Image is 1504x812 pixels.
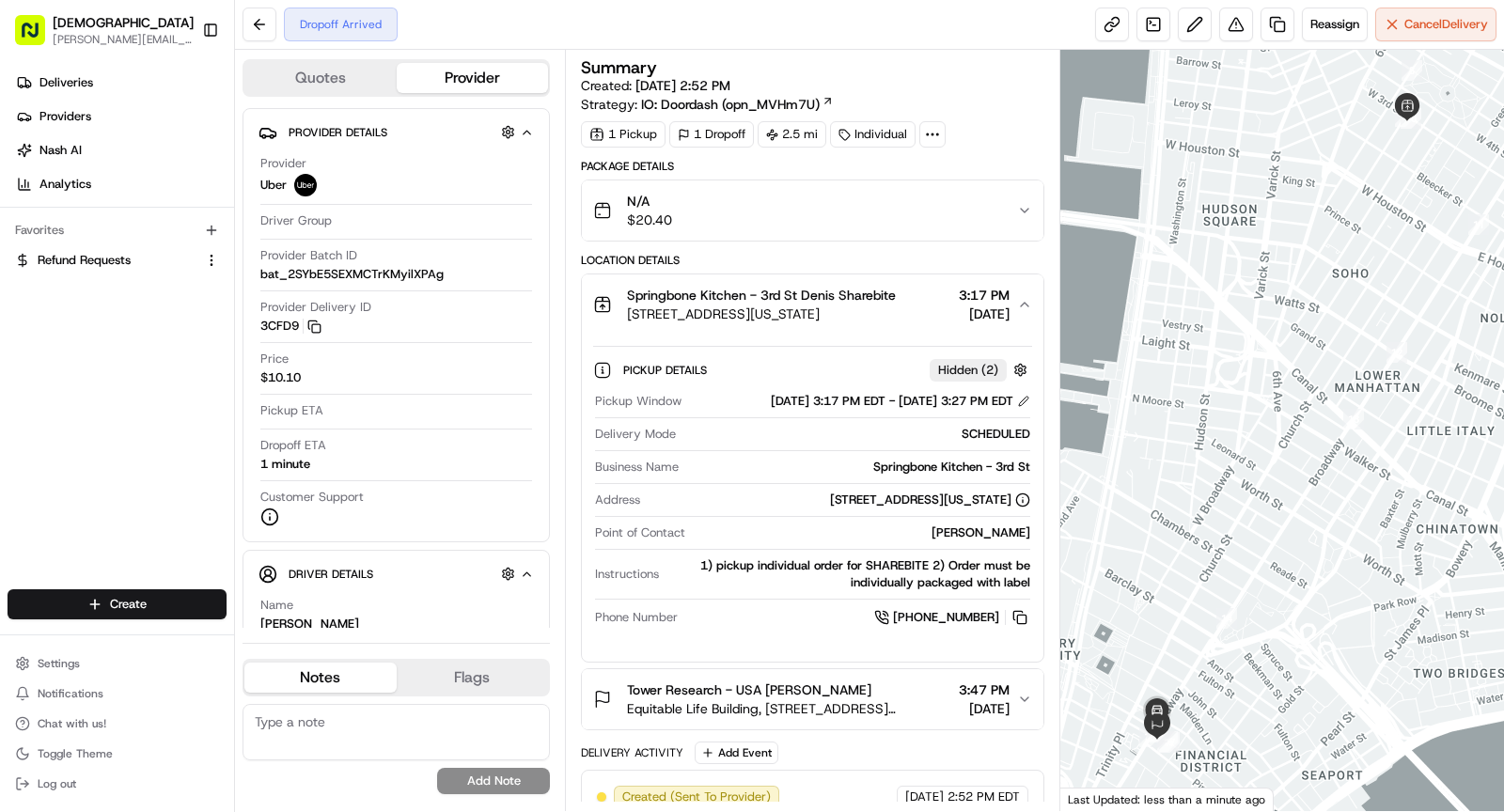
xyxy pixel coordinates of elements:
[581,95,834,114] div: Strategy:
[58,290,152,305] span: [PERSON_NAME]
[260,266,444,283] span: bat_2SYbE5SEXMCTrKMyilXPAg
[260,616,359,632] div: [PERSON_NAME]
[1404,16,1488,33] span: Cancel Delivery
[595,426,676,443] span: Delivery Mode
[38,716,106,731] span: Chat with us!
[19,243,126,258] div: Past conversations
[938,362,998,379] span: Hidden ( 2 )
[19,179,53,212] img: 1736555255976-a54dd68f-1ca7-489b-9aae-adbdc363a1c4
[1139,726,1160,747] div: 15
[595,393,681,410] span: Pickup Window
[930,358,1032,382] button: Hidden (2)
[289,567,373,582] span: Driver Details
[38,686,103,701] span: Notifications
[260,369,301,386] span: $10.10
[8,215,227,245] div: Favorites
[1157,731,1178,752] div: 16
[8,741,227,767] button: Toggle Theme
[905,789,944,805] span: [DATE]
[64,179,308,197] div: Start new chat
[669,121,754,148] div: 1 Dropoff
[258,117,534,148] button: Provider Details
[959,680,1010,699] span: 3:47 PM
[53,32,194,47] button: [PERSON_NAME][EMAIL_ADDRESS][DOMAIN_NAME]
[166,290,205,305] span: [DATE]
[581,745,683,760] div: Delivery Activity
[627,211,672,229] span: $20.40
[291,240,342,262] button: See all
[595,566,659,583] span: Instructions
[38,252,131,269] span: Refund Requests
[8,710,227,737] button: Chat with us!
[641,95,834,114] a: IO: Doordash (opn_MVHm7U)
[8,135,234,165] a: Nash AI
[627,304,896,323] span: [STREET_ADDRESS][US_STATE]
[830,121,916,148] div: Individual
[581,253,1044,268] div: Location Details
[260,299,371,316] span: Provider Delivery ID
[595,609,678,626] span: Phone Number
[635,77,730,94] span: [DATE] 2:52 PM
[19,370,34,385] div: 📗
[397,63,549,93] button: Provider
[582,335,1043,662] div: Springbone Kitchen - 3rd St Denis Sharebite[STREET_ADDRESS][US_STATE]3:17 PM[DATE]
[8,680,227,707] button: Notifications
[133,414,227,429] a: Powered byPylon
[1159,732,1180,753] div: 17
[758,121,826,148] div: 2.5 mi
[595,524,685,541] span: Point of Contact
[244,663,397,693] button: Notes
[159,370,174,385] div: 💻
[258,558,534,589] button: Driver Details
[260,351,289,367] span: Price
[1386,342,1407,363] div: 12
[1375,8,1496,41] button: CancelDelivery
[8,589,227,619] button: Create
[294,174,317,196] img: uber-new-logo.jpeg
[627,699,951,718] span: Equitable Life Building, [STREET_ADDRESS][US_STATE]
[8,169,234,199] a: Analytics
[260,247,357,264] span: Provider Batch ID
[582,669,1043,729] button: Tower Research - USA [PERSON_NAME]Equitable Life Building, [STREET_ADDRESS][US_STATE]3:47 PM[DATE]
[15,252,196,269] a: Refund Requests
[8,771,227,797] button: Log out
[683,426,1030,443] div: SCHEDULED
[582,180,1043,241] button: N/A$20.40
[893,609,999,626] span: [PHONE_NUMBER]
[1402,60,1422,81] div: 8
[771,393,1030,410] div: [DATE] 3:17 PM EDT - [DATE] 3:27 PM EDT
[19,18,56,55] img: Nash
[260,437,326,454] span: Dropoff ETA
[38,368,144,387] span: Knowledge Base
[260,177,287,194] span: Uber
[260,318,321,335] button: 3CFD9
[8,101,234,132] a: Providers
[595,459,679,476] span: Business Name
[49,120,310,140] input: Clear
[397,663,549,693] button: Flags
[1216,608,1237,629] div: 14
[641,95,820,114] span: IO: Doordash (opn_MVHm7U)
[695,742,778,764] button: Add Event
[39,176,91,193] span: Analytics
[178,368,302,387] span: API Documentation
[959,304,1010,323] span: [DATE]
[244,63,397,93] button: Quotes
[8,68,234,98] a: Deliveries
[38,746,113,761] span: Toggle Theme
[53,13,194,32] button: [DEMOGRAPHIC_DATA]
[8,650,227,677] button: Settings
[627,680,871,699] span: Tower Research - USA [PERSON_NAME]
[581,76,730,95] span: Created:
[38,656,80,671] span: Settings
[19,74,342,104] p: Welcome 👋
[1302,8,1368,41] button: Reassign
[110,596,147,613] span: Create
[156,290,163,305] span: •
[38,776,76,791] span: Log out
[959,286,1010,304] span: 3:17 PM
[260,597,293,614] span: Name
[1343,409,1364,429] div: 13
[581,121,666,148] div: 1 Pickup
